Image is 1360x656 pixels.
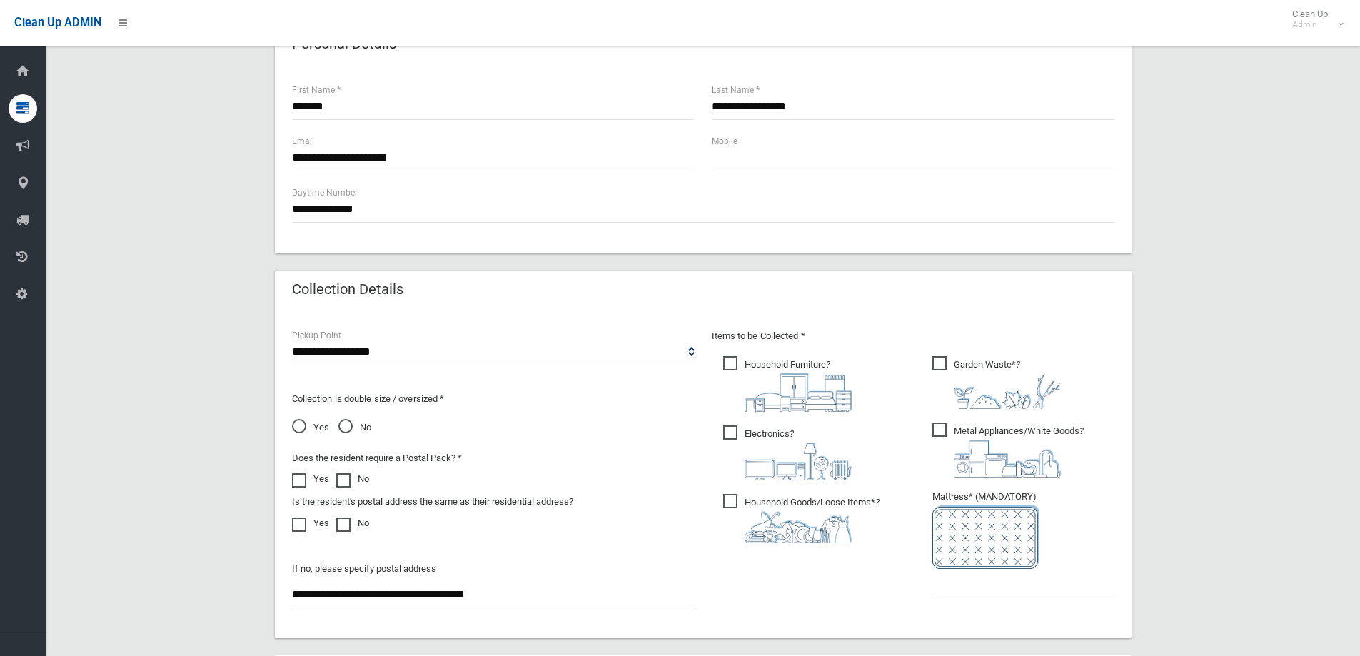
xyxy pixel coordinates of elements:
[14,16,101,29] span: Clean Up ADMIN
[723,356,852,412] span: Household Furniture
[336,470,369,488] label: No
[932,505,1039,569] img: e7408bece873d2c1783593a074e5cb2f.png
[292,390,695,408] p: Collection is double size / oversized *
[745,511,852,543] img: b13cc3517677393f34c0a387616ef184.png
[275,276,420,303] header: Collection Details
[292,470,329,488] label: Yes
[292,515,329,532] label: Yes
[932,423,1084,478] span: Metal Appliances/White Goods
[932,356,1061,409] span: Garden Waste*
[292,450,462,467] label: Does the resident require a Postal Pack? *
[338,419,371,436] span: No
[954,373,1061,409] img: 4fd8a5c772b2c999c83690221e5242e0.png
[932,491,1114,569] span: Mattress* (MANDATORY)
[745,373,852,412] img: aa9efdbe659d29b613fca23ba79d85cb.png
[954,425,1084,478] i: ?
[954,359,1061,409] i: ?
[1292,19,1328,30] small: Admin
[745,497,880,543] i: ?
[336,515,369,532] label: No
[954,440,1061,478] img: 36c1b0289cb1767239cdd3de9e694f19.png
[723,494,880,543] span: Household Goods/Loose Items*
[292,493,573,510] label: Is the resident's postal address the same as their residential address?
[745,428,852,480] i: ?
[745,443,852,480] img: 394712a680b73dbc3d2a6a3a7ffe5a07.png
[292,560,436,577] label: If no, please specify postal address
[745,359,852,412] i: ?
[712,328,1114,345] p: Items to be Collected *
[292,419,329,436] span: Yes
[723,425,852,480] span: Electronics
[1285,9,1342,30] span: Clean Up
